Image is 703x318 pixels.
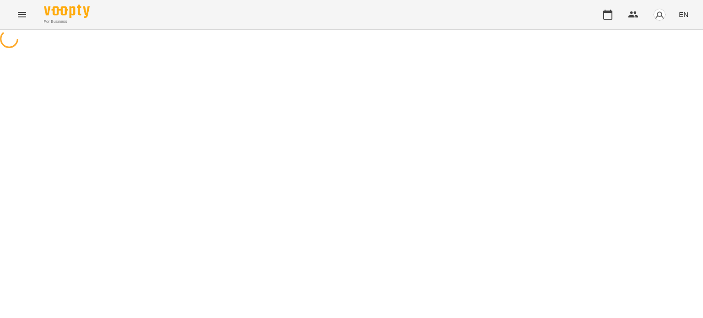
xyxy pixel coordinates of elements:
[44,5,90,18] img: Voopty Logo
[679,10,688,19] span: EN
[44,19,90,25] span: For Business
[653,8,666,21] img: avatar_s.png
[11,4,33,26] button: Menu
[675,6,692,23] button: EN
